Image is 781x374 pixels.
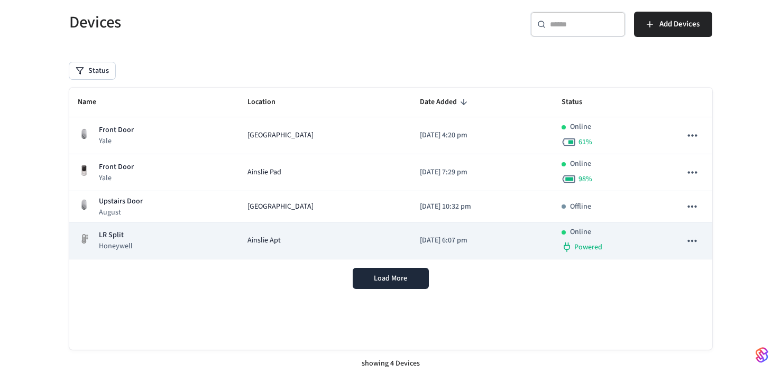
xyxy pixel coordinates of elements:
p: Offline [570,201,591,212]
span: Ainslie Pad [247,167,281,178]
span: Status [562,94,596,110]
p: Yale [99,173,134,183]
p: Honeywell [99,241,133,251]
p: [DATE] 10:32 pm [420,201,545,212]
p: [DATE] 4:20 pm [420,130,545,141]
p: Online [570,227,591,238]
button: Add Devices [634,12,712,37]
p: Online [570,121,591,133]
span: [GEOGRAPHIC_DATA] [247,130,314,141]
p: Upstairs Door [99,196,143,207]
span: Add Devices [659,17,700,31]
table: sticky table [69,88,712,259]
button: Status [69,62,115,79]
img: August Wifi Smart Lock 3rd Gen, Silver, Front [78,198,90,211]
p: Yale [99,136,134,146]
img: thermostat_fallback [78,232,90,245]
p: Front Door [99,125,134,136]
img: Yale Assure Touchscreen Wifi Smart Lock, Satin Nickel, Front [78,164,90,177]
p: Front Door [99,162,134,173]
button: Load More [353,268,429,289]
img: August Wifi Smart Lock 3rd Gen, Silver, Front [78,127,90,140]
span: 98 % [578,174,592,184]
p: [DATE] 7:29 pm [420,167,545,178]
p: [DATE] 6:07 pm [420,235,545,246]
span: 61 % [578,137,592,147]
span: Powered [574,242,602,253]
span: Location [247,94,289,110]
span: [GEOGRAPHIC_DATA] [247,201,314,212]
span: Date Added [420,94,471,110]
h5: Devices [69,12,384,33]
img: SeamLogoGradient.69752ec5.svg [756,347,768,363]
p: LR Split [99,230,133,241]
span: Ainslie Apt [247,235,281,246]
span: Name [78,94,110,110]
span: Load More [374,273,407,284]
p: August [99,207,143,218]
p: Online [570,158,591,170]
